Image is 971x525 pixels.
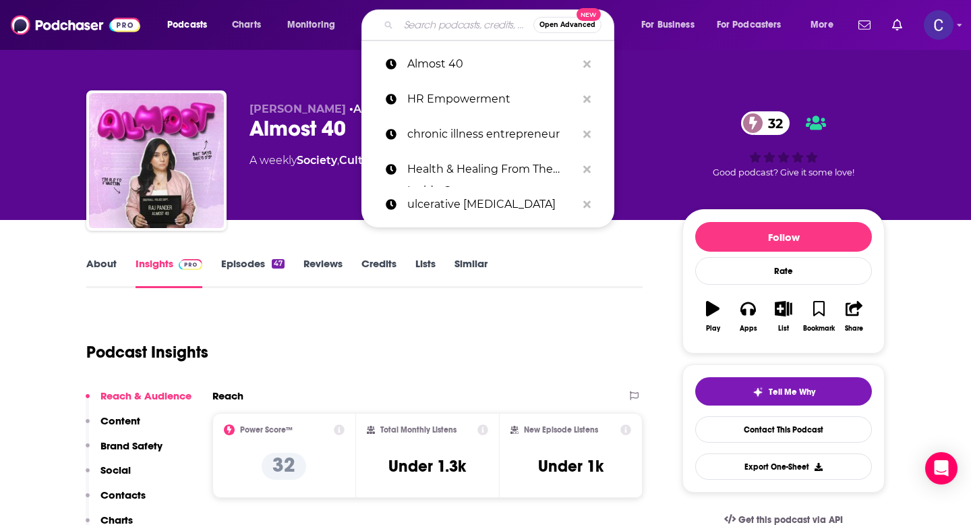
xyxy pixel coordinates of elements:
[86,464,131,489] button: Social
[845,325,863,333] div: Share
[349,103,384,115] span: •
[708,14,801,36] button: open menu
[539,22,595,28] span: Open Advanced
[407,117,577,152] p: chronic illness entrepreneur
[706,325,720,333] div: Play
[853,13,876,36] a: Show notifications dropdown
[179,259,202,270] img: Podchaser Pro
[221,257,285,288] a: Episodes47
[86,489,146,514] button: Contacts
[454,257,488,288] a: Similar
[753,387,763,397] img: tell me why sparkle
[533,17,601,33] button: Open AdvancedNew
[524,425,598,435] h2: New Episode Listens
[86,342,208,362] h1: Podcast Insights
[380,425,457,435] h2: Total Monthly Listens
[695,257,872,285] div: Rate
[100,439,163,452] p: Brand Safety
[399,14,533,36] input: Search podcasts, credits, & more...
[361,47,614,82] a: Almost 40
[695,292,730,341] button: Play
[717,16,782,34] span: For Podcasters
[695,377,872,406] button: tell me why sparkleTell Me Why
[353,103,384,115] a: Acast
[361,117,614,152] a: chronic illness entrepreneur
[803,325,835,333] div: Bookmark
[100,464,131,476] p: Social
[361,257,396,288] a: Credits
[713,167,854,177] span: Good podcast? Give it some love!
[361,152,614,187] a: Health & Healing From The Inside Out
[86,389,192,414] button: Reach & Audience
[86,257,117,288] a: About
[240,425,293,435] h2: Power Score™
[297,154,337,167] a: Society
[407,47,577,82] p: Almost 40
[641,16,695,34] span: For Business
[158,14,225,36] button: open menu
[695,453,872,480] button: Export One-Sheet
[695,416,872,443] a: Contact This Podcast
[924,10,953,40] span: Logged in as publicityxxtina
[538,456,604,476] h3: Under 1k
[682,103,885,186] div: 32Good podcast? Give it some love!
[924,10,953,40] img: User Profile
[925,452,958,485] div: Open Intercom Messenger
[407,187,577,222] p: ulcerative colitis
[278,14,353,36] button: open menu
[100,489,146,501] p: Contacts
[801,14,850,36] button: open menu
[100,389,192,402] p: Reach & Audience
[262,453,306,480] p: 32
[136,257,202,288] a: InsightsPodchaser Pro
[632,14,711,36] button: open menu
[249,153,522,169] div: A weekly podcast
[272,259,285,269] div: 47
[388,456,466,476] h3: Under 1.3k
[232,16,261,34] span: Charts
[361,82,614,117] a: HR Empowerment
[811,16,833,34] span: More
[730,292,765,341] button: Apps
[167,16,207,34] span: Podcasts
[766,292,801,341] button: List
[100,414,140,427] p: Content
[407,152,577,187] p: Health & Healing From The Inside Out
[361,187,614,222] a: ulcerative [MEDICAL_DATA]
[212,389,243,402] h2: Reach
[374,9,627,40] div: Search podcasts, credits, & more...
[769,387,815,397] span: Tell Me Why
[837,292,872,341] button: Share
[86,439,163,464] button: Brand Safety
[287,16,335,34] span: Monitoring
[407,82,577,117] p: HR Empowerment
[249,103,346,115] span: [PERSON_NAME]
[695,222,872,252] button: Follow
[577,8,601,21] span: New
[924,10,953,40] button: Show profile menu
[11,12,140,38] img: Podchaser - Follow, Share and Rate Podcasts
[339,154,382,167] a: Culture
[741,111,790,135] a: 32
[801,292,836,341] button: Bookmark
[337,154,339,167] span: ,
[778,325,789,333] div: List
[755,111,790,135] span: 32
[223,14,269,36] a: Charts
[887,13,908,36] a: Show notifications dropdown
[303,257,343,288] a: Reviews
[415,257,436,288] a: Lists
[740,325,757,333] div: Apps
[86,414,140,439] button: Content
[89,93,224,228] img: Almost 40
